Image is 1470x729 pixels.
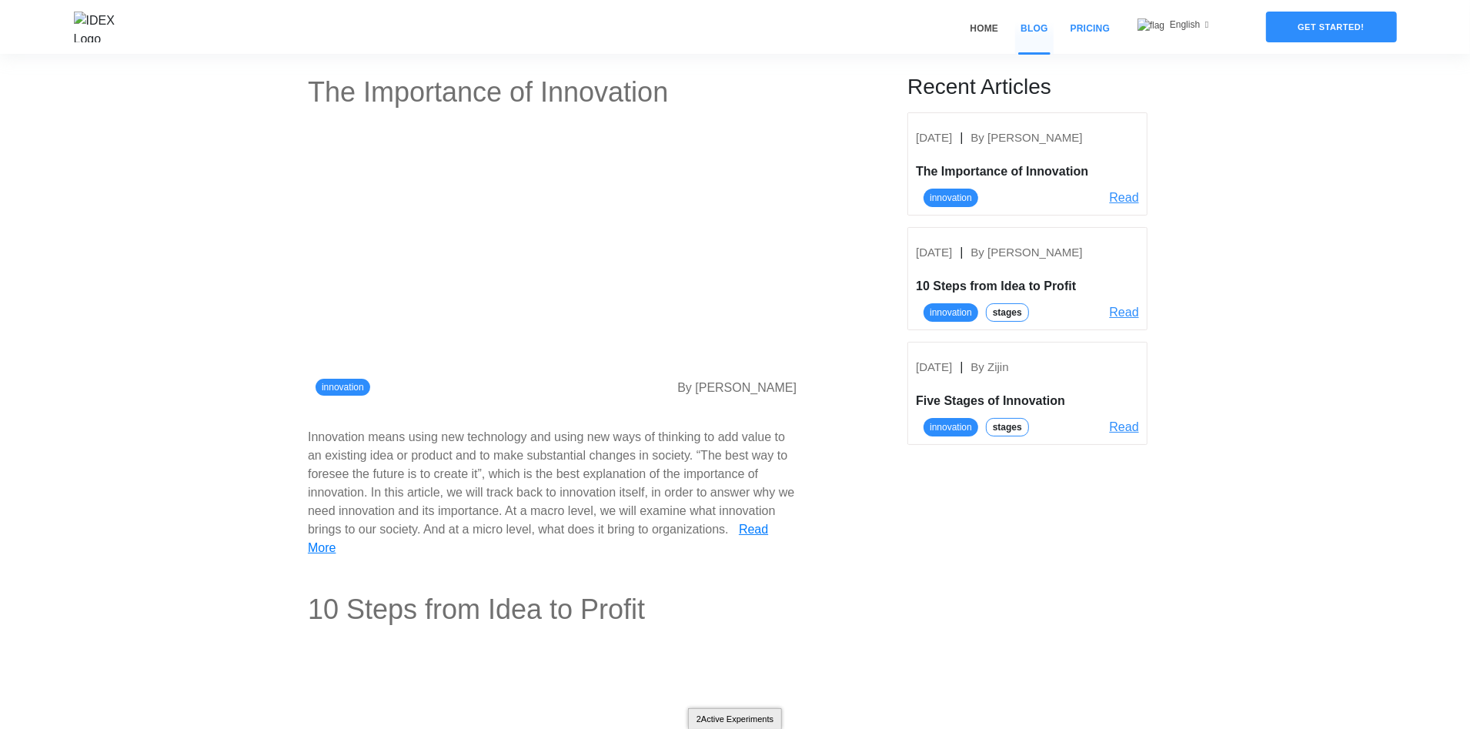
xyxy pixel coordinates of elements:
img: flag [1138,18,1164,32]
span: [DATE] [916,360,952,373]
div: Get started! [1266,12,1397,42]
div: stages [986,303,1029,322]
img: banner [308,129,793,360]
span: [DATE] [916,131,952,144]
div: By [PERSON_NAME] [677,379,797,403]
a: Read More [308,523,768,554]
span: | [960,131,963,144]
a: Read [1110,303,1139,322]
a: The Importance of Innovation [916,155,1139,189]
div: stages [986,418,1029,436]
span: English [1170,19,1203,30]
span: | [960,246,963,259]
img: IDEX Logo [74,12,139,42]
div: English [1138,18,1208,32]
a: Home [964,22,1004,54]
a: 10 Steps from Idea to Profit [916,269,1139,303]
span: | [960,360,963,373]
a: Blog [1015,22,1053,54]
div: The Importance of Innovation [916,162,1139,181]
a: Five Stages of Innovation [916,384,1139,418]
h2: 10 Steps from Idea to Profit [308,591,797,628]
h2: The Importance of Innovation [308,74,797,111]
p: Innovation means using new technology and using new ways of thinking to add value to an existing ... [308,430,785,462]
a: Read [1110,418,1139,436]
div: innovation [924,303,978,322]
p: “The best way to foresee the future is to create it”, which is the best explanation of the import... [308,449,794,536]
div: innovation [924,189,978,207]
div: innovation [924,418,978,436]
span: By Zijin [971,360,1009,373]
span: By [PERSON_NAME] [971,246,1083,259]
span: [DATE] [916,246,952,259]
div: Five Stages of Innovation [916,392,1139,410]
span: innovation [316,379,370,396]
span: By [PERSON_NAME] [971,131,1083,144]
h3: Recent Articles [907,74,1148,100]
a: Pricing [1065,22,1115,54]
div: 10 Steps from Idea to Profit [916,277,1139,296]
a: Read [1110,189,1139,207]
